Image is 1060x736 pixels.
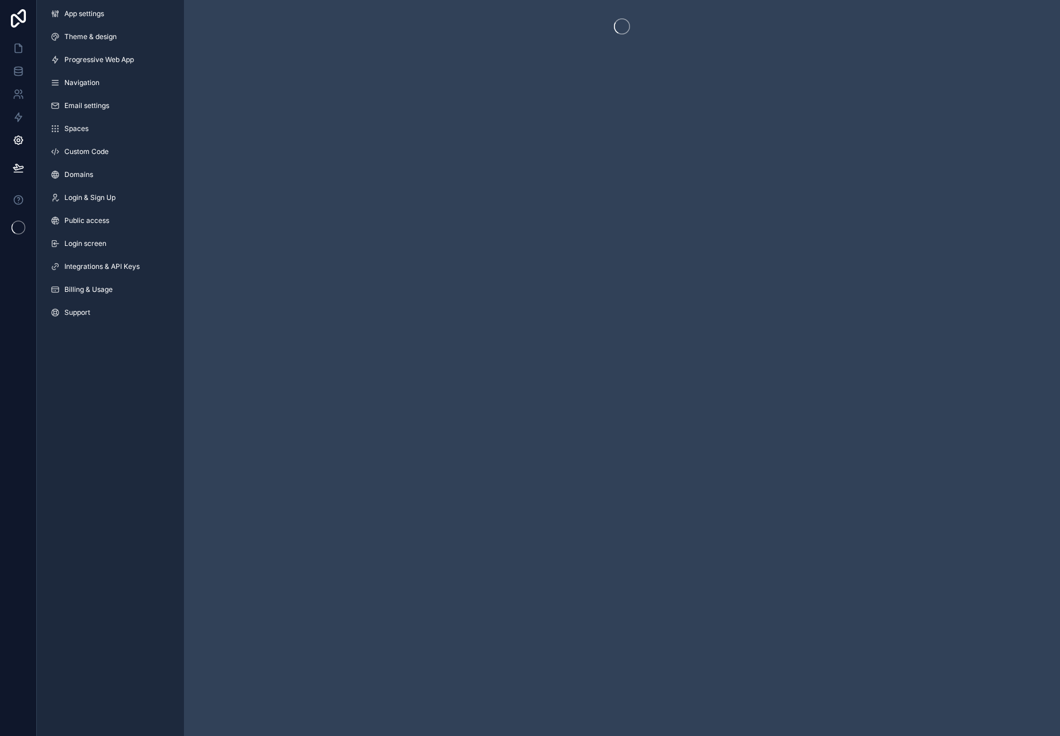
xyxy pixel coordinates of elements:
[41,74,179,92] a: Navigation
[64,147,109,156] span: Custom Code
[41,51,179,69] a: Progressive Web App
[64,124,89,133] span: Spaces
[41,97,179,115] a: Email settings
[41,280,179,299] a: Billing & Usage
[64,9,104,18] span: App settings
[41,120,179,138] a: Spaces
[41,257,179,276] a: Integrations & API Keys
[64,101,109,110] span: Email settings
[41,165,179,184] a: Domains
[64,32,117,41] span: Theme & design
[64,78,99,87] span: Navigation
[64,55,134,64] span: Progressive Web App
[64,193,116,202] span: Login & Sign Up
[41,234,179,253] a: Login screen
[41,28,179,46] a: Theme & design
[64,216,109,225] span: Public access
[41,5,179,23] a: App settings
[41,188,179,207] a: Login & Sign Up
[41,142,179,161] a: Custom Code
[64,285,113,294] span: Billing & Usage
[64,170,93,179] span: Domains
[64,308,90,317] span: Support
[64,262,140,271] span: Integrations & API Keys
[64,239,106,248] span: Login screen
[41,211,179,230] a: Public access
[41,303,179,322] a: Support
